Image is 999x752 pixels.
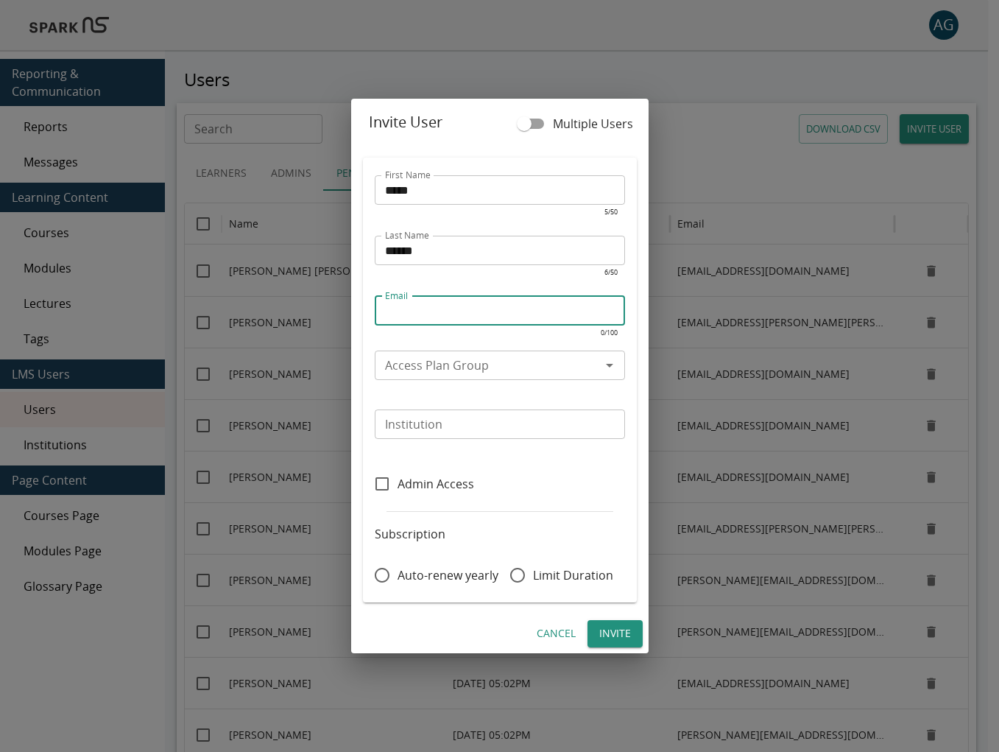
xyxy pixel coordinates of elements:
h6: Subscription [375,524,625,544]
label: First Name [385,169,431,181]
label: Email [385,289,408,302]
h2: Invite User [351,99,649,146]
span: Auto-renew yearly [398,566,498,584]
label: Last Name [385,229,429,242]
span: Limit Duration [533,566,613,584]
span: Multiple Users [553,115,633,133]
button: Invite [587,620,643,647]
button: Cancel [531,620,582,647]
span: Admin Access [398,475,474,493]
button: Open [599,355,620,376]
